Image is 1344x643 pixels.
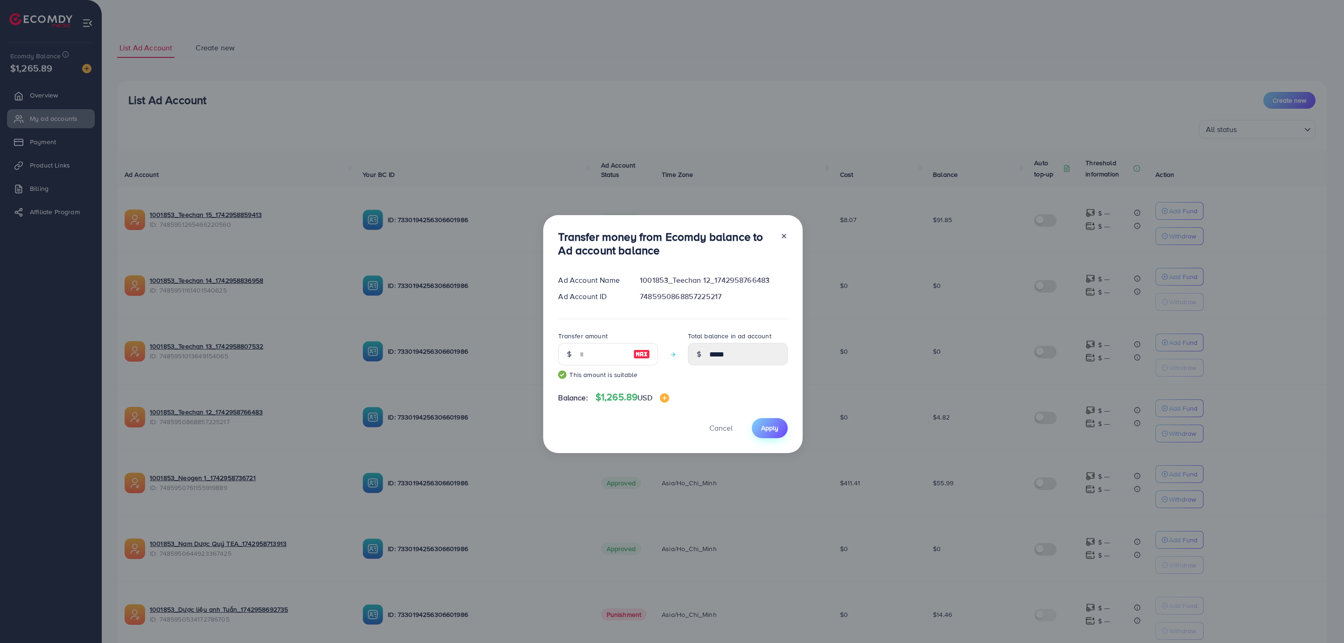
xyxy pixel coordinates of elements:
[761,423,778,433] span: Apply
[558,392,588,403] span: Balance:
[632,291,795,302] div: 7485950868857225217
[660,393,669,403] img: image
[1304,601,1337,636] iframe: Chat
[709,423,733,433] span: Cancel
[752,418,788,438] button: Apply
[633,349,650,360] img: image
[551,291,632,302] div: Ad Account ID
[551,275,632,286] div: Ad Account Name
[637,392,652,403] span: USD
[688,331,771,341] label: Total balance in ad account
[632,275,795,286] div: 1001853_Teechan 12_1742958766483
[558,370,567,379] img: guide
[558,230,773,257] h3: Transfer money from Ecomdy balance to Ad account balance
[558,370,658,379] small: This amount is suitable
[558,331,607,341] label: Transfer amount
[698,418,744,438] button: Cancel
[595,391,669,403] h4: $1,265.89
